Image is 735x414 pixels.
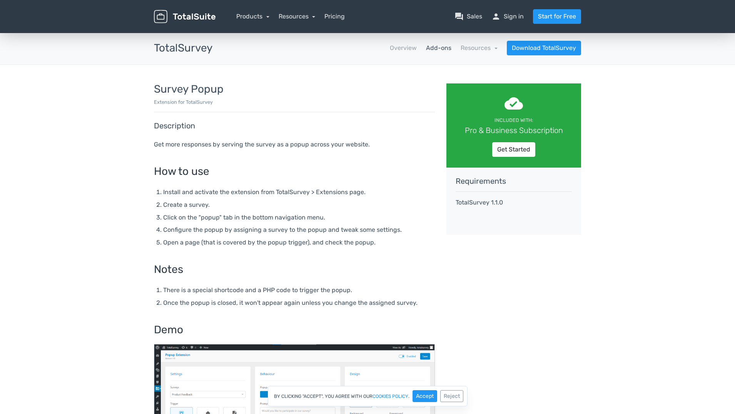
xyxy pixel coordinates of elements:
[268,386,468,406] div: By clicking "Accept", you agree with our .
[504,94,523,113] span: cloud_done
[533,9,581,24] a: Start for Free
[491,12,524,21] a: personSign in
[440,390,463,402] button: Reject
[154,42,212,54] h3: TotalSurvey
[426,43,451,53] a: Add-ons
[456,198,572,207] p: TotalSurvey 1.1.0
[154,83,435,95] h3: Survey Popup
[163,200,435,210] li: Create a survey.
[373,394,408,399] a: cookies policy
[507,41,581,55] a: Download TotalSurvey
[492,142,535,157] a: Get Started
[454,12,482,21] a: question_answerSales
[324,12,345,21] a: Pricing
[279,13,316,20] a: Resources
[163,212,435,223] li: Click on the "popup" tab in the bottom navigation menu.
[154,121,435,130] h5: Description
[413,390,437,402] button: Accept
[390,43,417,53] a: Overview
[154,264,435,276] h3: Notes
[154,139,435,150] p: Get more responses by serving the survey as a popup across your website.
[456,177,572,185] h5: Requirements
[154,10,215,23] img: TotalSuite for WordPress
[494,117,533,123] small: Included with:
[163,237,435,248] li: Open a page (that is covered by the popup trigger), and check the popup.
[163,224,435,235] li: Configure the popup by assigning a survey to the popup and tweak some settings.
[236,13,269,20] a: Products
[163,187,435,197] li: Install and activate the extension from TotalSurvey > Extensions page.
[154,166,435,178] h3: How to use
[163,285,435,295] li: There is a special shortcode and a PHP code to trigger the popup.
[461,44,498,52] a: Resources
[154,324,435,336] h3: Demo
[154,98,435,106] p: Extension for TotalSurvey
[457,125,570,136] div: Pro & Business Subscription
[491,12,501,21] span: person
[163,298,435,308] li: Once the popup is closed, it won't appear again unless you change the assigned survey.
[454,12,464,21] span: question_answer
